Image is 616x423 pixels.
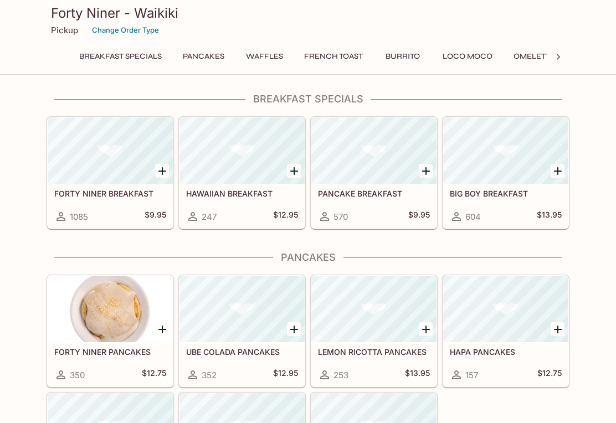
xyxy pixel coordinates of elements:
[273,210,298,223] h5: $12.95
[419,164,433,178] button: Add PANCAKE BREAKFAST
[87,22,164,39] button: Change Order Type
[48,117,173,184] div: FORTY NINER BREAKFAST
[408,210,430,223] h5: $9.95
[311,275,437,387] a: LEMON RICOTTA PANCAKES253$13.95
[287,322,301,336] button: Add UBE COLADA PANCAKES
[186,189,298,198] h5: HAWAIIAN BREAKFAST
[419,322,433,336] button: Add LEMON RICOTTA PANCAKES
[179,275,305,387] a: UBE COLADA PANCAKES352$12.95
[145,210,166,223] h5: $9.95
[47,93,569,105] h4: Breakfast Specials
[54,347,166,357] h5: FORTY NINER PANCAKES
[311,117,437,229] a: PANCAKE BREAKFAST570$9.95
[450,189,562,198] h5: BIG BOY BREAKFAST
[443,117,569,229] a: BIG BOY BREAKFAST604$13.95
[51,4,565,22] h3: Forty Niner - Waikiki
[333,370,348,380] span: 253
[179,117,305,184] div: HAWAIIAN BREAKFAST
[507,49,566,64] button: Omelettes
[443,276,568,342] div: HAPA PANCAKES
[186,347,298,357] h5: UBE COLADA PANCAKES
[311,276,437,342] div: LEMON RICOTTA PANCAKES
[70,370,85,380] span: 350
[177,49,230,64] button: Pancakes
[73,49,168,64] button: Breakfast Specials
[551,322,564,336] button: Add HAPA PANCAKES
[51,25,78,35] p: Pickup
[465,370,478,380] span: 157
[179,117,305,229] a: HAWAIIAN BREAKFAST247$12.95
[378,49,428,64] button: Burrito
[443,117,568,184] div: BIG BOY BREAKFAST
[47,117,173,229] a: FORTY NINER BREAKFAST1085$9.95
[311,117,437,184] div: PANCAKE BREAKFAST
[54,189,166,198] h5: FORTY NINER BREAKFAST
[405,368,430,381] h5: $13.95
[273,368,298,381] h5: $12.95
[155,164,169,178] button: Add FORTY NINER BREAKFAST
[551,164,564,178] button: Add BIG BOY BREAKFAST
[465,211,481,222] span: 604
[179,276,305,342] div: UBE COLADA PANCAKES
[333,211,348,222] span: 570
[202,370,217,380] span: 352
[287,164,301,178] button: Add HAWAIIAN BREAKFAST
[142,368,166,381] h5: $12.75
[537,368,562,381] h5: $12.75
[47,251,569,264] h4: Pancakes
[155,322,169,336] button: Add FORTY NINER PANCAKES
[298,49,369,64] button: French Toast
[318,347,430,357] h5: LEMON RICOTTA PANCAKES
[318,189,430,198] h5: PANCAKE BREAKFAST
[202,211,217,222] span: 247
[443,275,569,387] a: HAPA PANCAKES157$12.75
[70,211,88,222] span: 1085
[239,49,289,64] button: Waffles
[450,347,562,357] h5: HAPA PANCAKES
[437,49,499,64] button: Loco Moco
[537,210,562,223] h5: $13.95
[47,275,173,387] a: FORTY NINER PANCAKES350$12.75
[48,276,173,342] div: FORTY NINER PANCAKES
